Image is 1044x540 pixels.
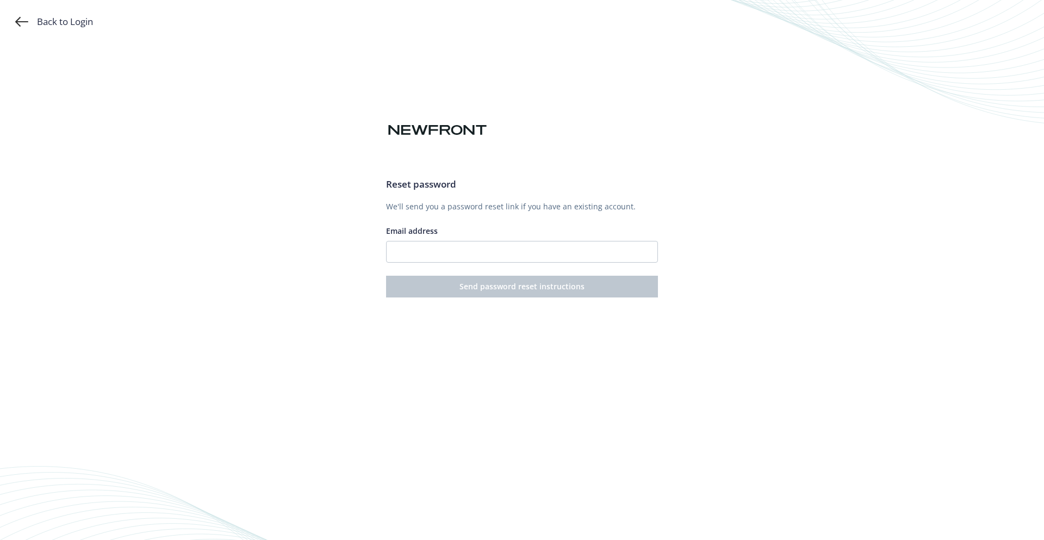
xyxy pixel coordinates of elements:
h3: Reset password [386,177,658,191]
span: Send password reset instructions [459,281,585,291]
button: Send password reset instructions [386,276,658,297]
a: Back to Login [15,15,93,28]
p: We'll send you a password reset link if you have an existing account. [386,201,658,212]
img: Newfront logo [386,121,489,140]
span: Email address [386,226,438,236]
